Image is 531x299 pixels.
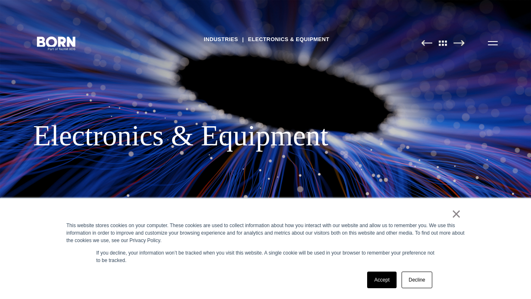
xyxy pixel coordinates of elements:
div: This website stores cookies on your computer. These cookies are used to collect information about... [66,222,465,244]
img: Previous Page [421,40,432,46]
a: Electronics & Equipment [248,33,329,46]
a: Industries [204,33,238,46]
div: Electronics & Equipment [33,119,498,153]
img: Next Page [453,40,465,46]
a: Accept [367,272,397,288]
a: Decline [402,272,432,288]
img: All Pages [434,40,452,46]
p: If you decline, your information won’t be tracked when you visit this website. A single cookie wi... [96,249,435,264]
button: Open [483,34,503,51]
a: × [451,210,461,218]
